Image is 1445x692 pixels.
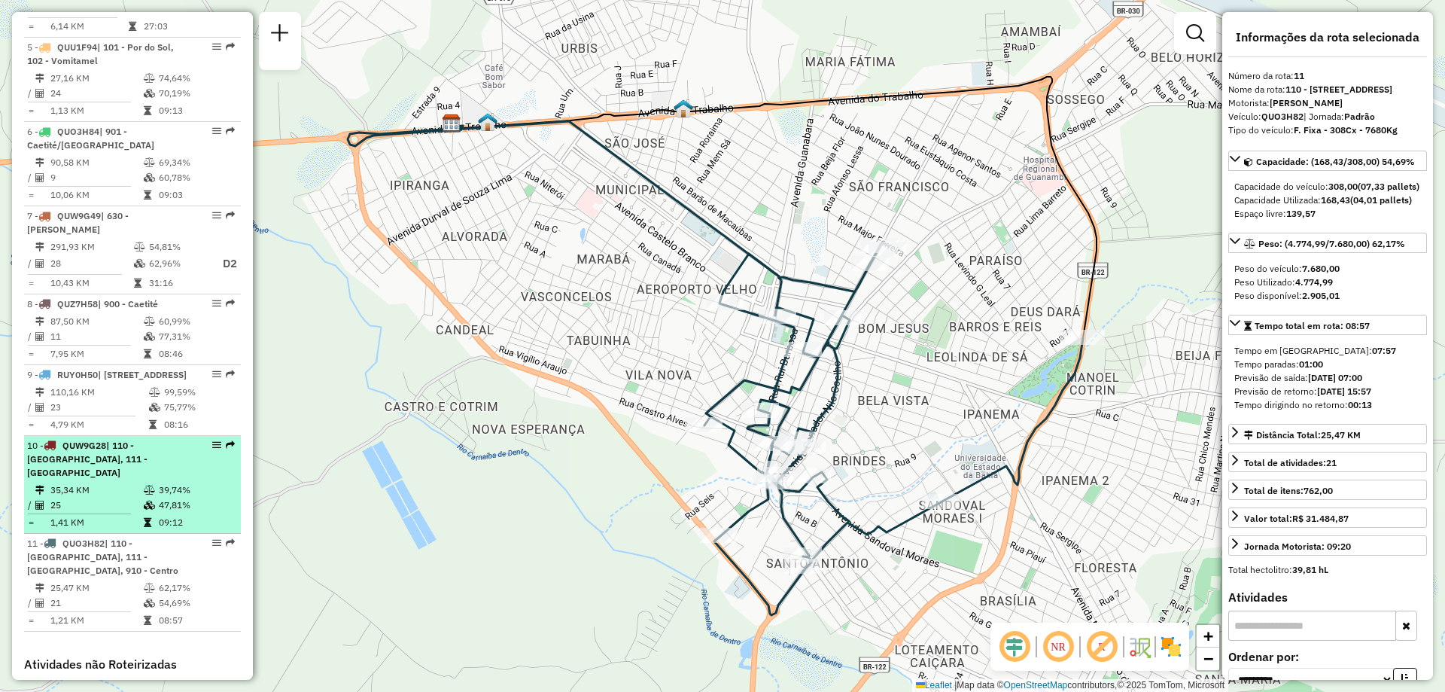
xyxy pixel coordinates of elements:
span: Ocultar NR [1040,629,1076,665]
strong: 39,81 hL [1292,564,1328,575]
td: 9 [50,170,143,185]
i: % de utilização do peso [144,158,155,167]
span: | [STREET_ADDRESS] [98,369,187,380]
span: Peso: (4.774,99/7.680,00) 62,17% [1258,238,1405,249]
i: Distância Total [35,74,44,83]
em: Rota exportada [226,42,235,51]
span: Ocultar deslocamento [996,629,1033,665]
div: Peso Utilizado: [1234,276,1421,289]
span: | 101 - Por do Sol, 102 - Vomitamel [27,41,174,66]
em: Opções [212,127,221,136]
strong: 01:00 [1299,358,1323,370]
td: 08:46 [158,346,234,361]
em: Rota exportada [226,441,235,450]
i: % de utilização do peso [144,74,155,83]
i: % de utilização do peso [144,584,155,593]
em: Rota exportada [226,127,235,136]
img: Guanambi FAD [478,112,497,132]
td: 99,59% [163,385,235,400]
span: QUU1F94 [57,41,97,53]
em: Opções [212,538,221,547]
a: Valor total:R$ 31.484,87 [1228,508,1427,528]
i: % de utilização da cubagem [144,332,155,341]
div: Capacidade do veículo: [1234,180,1421,194]
td: 27:03 [143,19,207,34]
i: % de utilização da cubagem [144,599,155,608]
a: Tempo total em rota: 08:57 [1228,315,1427,335]
div: Tempo paradas: [1234,358,1421,371]
td: / [27,170,35,185]
td: 69,34% [158,155,234,170]
td: 6,14 KM [50,19,128,34]
td: 08:16 [163,417,235,432]
div: Previsão de saída: [1234,371,1421,385]
a: Total de atividades:21 [1228,452,1427,472]
i: Total de Atividades [35,259,44,268]
td: = [27,103,35,118]
td: 09:12 [158,515,234,530]
td: 35,34 KM [50,483,143,498]
td: = [27,613,35,628]
i: % de utilização do peso [134,242,145,251]
div: Nome da rota: [1228,83,1427,96]
strong: 762,00 [1304,485,1333,496]
strong: QUO3H82 [1261,111,1304,122]
td: 09:13 [158,103,234,118]
div: Jornada Motorista: 09:20 [1244,540,1351,553]
strong: Padrão [1344,111,1375,122]
strong: F. Fixa - 308Cx - 7680Kg [1294,124,1398,136]
em: Opções [212,42,221,51]
i: Distância Total [35,388,44,397]
td: 4,79 KM [50,417,148,432]
strong: (07,33 pallets) [1358,181,1419,192]
i: % de utilização da cubagem [149,403,160,412]
em: Opções [212,211,221,220]
span: 5 - [27,41,174,66]
a: Total de itens:762,00 [1228,480,1427,500]
td: 21 [50,596,143,611]
i: Total de Atividades [35,332,44,341]
i: Tempo total em rota [129,22,136,31]
span: | 110 - [GEOGRAPHIC_DATA], 111 - [GEOGRAPHIC_DATA], 910 - Centro [27,538,178,576]
button: Ordem crescente [1393,668,1417,691]
i: % de utilização da cubagem [144,89,155,98]
a: Nova sessão e pesquisa [265,18,295,52]
span: 6 - [27,126,154,151]
a: Zoom in [1197,625,1219,648]
span: QUW9G28 [62,440,106,451]
h4: Atividades [1228,590,1427,605]
span: Peso do veículo: [1234,263,1340,274]
strong: [DATE] 07:00 [1308,372,1362,383]
td: 1,21 KM [50,613,143,628]
em: Rota exportada [226,538,235,547]
td: = [27,187,35,203]
i: Distância Total [35,242,44,251]
strong: (04,01 pallets) [1350,194,1412,206]
td: 47,81% [158,498,234,513]
td: 70,19% [158,86,234,101]
td: 09:03 [158,187,234,203]
i: Tempo total em rota [144,349,151,358]
td: 10,06 KM [50,187,143,203]
span: | [954,680,957,690]
div: Peso: (4.774,99/7.680,00) 62,17% [1228,256,1427,309]
td: 7,95 KM [50,346,143,361]
td: 75,77% [163,400,235,415]
strong: 168,43 [1321,194,1350,206]
i: Tempo total em rota [134,279,141,288]
div: Map data © contributors,© 2025 TomTom, Microsoft [912,679,1228,692]
td: 27,16 KM [50,71,143,86]
div: Valor total: [1244,512,1349,526]
img: Exibir/Ocultar setores [1159,635,1183,659]
a: OpenStreetMap [1004,680,1068,690]
span: | 110 - [GEOGRAPHIC_DATA], 111 - [GEOGRAPHIC_DATA] [27,440,148,478]
a: Zoom out [1197,648,1219,670]
span: RUY0H50 [57,369,98,380]
span: 25,47 KM [1321,429,1361,441]
i: % de utilização da cubagem [134,259,145,268]
span: Total de atividades: [1244,457,1337,468]
strong: 110 - [STREET_ADDRESS] [1285,84,1392,95]
span: + [1203,626,1213,645]
em: Opções [212,441,221,450]
td: 54,81% [148,239,208,255]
